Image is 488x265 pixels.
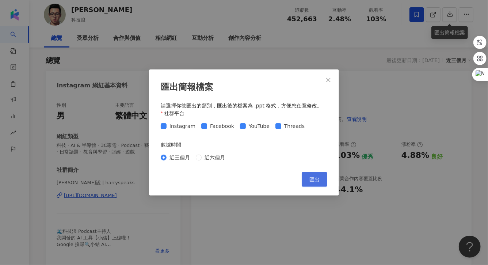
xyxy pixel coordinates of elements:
span: 近三個月 [167,154,193,162]
span: close [325,77,331,83]
span: Threads [281,122,308,130]
span: Instagram [167,122,198,130]
span: 匯出 [309,177,320,182]
span: Facebook [207,122,237,130]
div: 請選擇你欲匯出的類別，匯出後的檔案為 .ppt 格式，方便您任意修改。 [161,102,327,110]
label: 數據時間 [161,141,186,149]
span: YouTube [246,122,272,130]
span: 近六個月 [202,154,228,162]
label: 社群平台 [161,109,190,117]
button: Close [321,73,336,87]
div: 匯出簡報檔案 [161,81,327,94]
button: 匯出 [302,172,327,187]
